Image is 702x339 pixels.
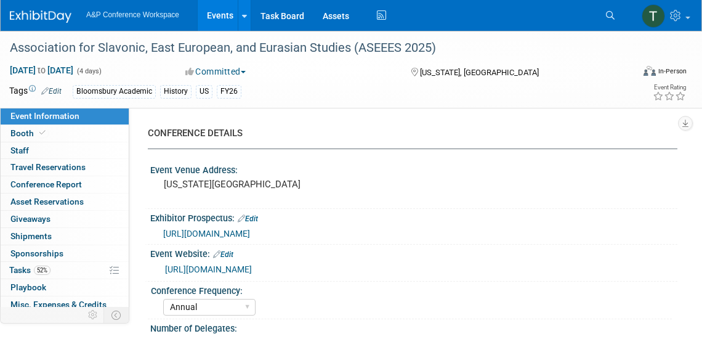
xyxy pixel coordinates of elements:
[181,65,251,78] button: Committed
[163,229,250,239] a: [URL][DOMAIN_NAME]
[164,179,357,190] pre: [US_STATE][GEOGRAPHIC_DATA]
[148,127,668,140] div: CONFERENCE DETAILS
[10,248,63,258] span: Sponsorships
[1,159,129,176] a: Travel Reservations
[10,300,107,309] span: Misc. Expenses & Credits
[1,125,129,142] a: Booth
[420,68,539,77] span: [US_STATE], [GEOGRAPHIC_DATA]
[83,307,104,323] td: Personalize Event Tab Strip
[104,307,129,323] td: Toggle Event Tabs
[653,84,686,91] div: Event Rating
[34,266,50,275] span: 52%
[10,128,48,138] span: Booth
[10,162,86,172] span: Travel Reservations
[1,108,129,125] a: Event Information
[1,142,129,159] a: Staff
[9,84,62,99] td: Tags
[213,250,233,259] a: Edit
[41,87,62,96] a: Edit
[196,85,212,98] div: US
[10,231,52,241] span: Shipments
[217,85,241,98] div: FY26
[86,10,179,19] span: A&P Conference Workspace
[39,129,46,136] i: Booth reservation complete
[10,111,79,121] span: Event Information
[160,85,192,98] div: History
[581,64,687,83] div: Event Format
[1,176,129,193] a: Conference Report
[9,65,74,76] span: [DATE] [DATE]
[10,10,71,23] img: ExhibitDay
[150,319,677,335] div: Number of Delegates:
[150,161,677,176] div: Event Venue Address:
[1,279,129,296] a: Playbook
[150,209,677,225] div: Exhibitor Prospectus:
[1,211,129,227] a: Giveaways
[642,4,665,28] img: Taylor Thompson
[1,296,129,313] a: Misc. Expenses & Credits
[151,282,672,297] div: Conference Frequency:
[658,67,687,76] div: In-Person
[1,194,129,210] a: Asset Reservations
[1,262,129,279] a: Tasks52%
[238,214,258,223] a: Edit
[36,65,47,75] span: to
[6,37,620,59] div: Association for Slavonic, East European, and Eurasian Studies (ASEEES 2025)
[10,145,29,155] span: Staff
[165,264,252,274] a: [URL][DOMAIN_NAME]
[76,67,102,75] span: (4 days)
[10,282,46,292] span: Playbook
[73,85,156,98] div: Bloomsbury Academic
[643,66,656,76] img: Format-Inperson.png
[1,245,129,262] a: Sponsorships
[10,214,50,224] span: Giveaways
[10,197,84,206] span: Asset Reservations
[9,265,50,275] span: Tasks
[1,228,129,245] a: Shipments
[10,179,82,189] span: Conference Report
[150,245,677,261] div: Event Website:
